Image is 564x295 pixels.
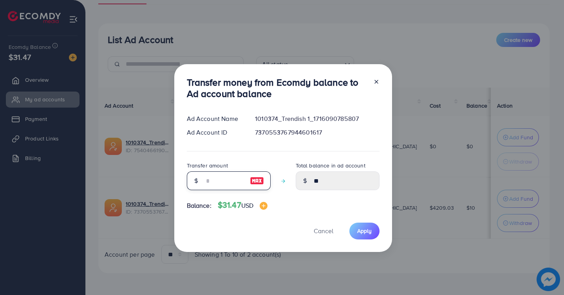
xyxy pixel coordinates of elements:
[187,201,211,210] span: Balance:
[218,200,268,210] h4: $31.47
[187,162,228,169] label: Transfer amount
[349,223,380,239] button: Apply
[357,227,372,235] span: Apply
[260,202,268,210] img: image
[187,77,367,99] h3: Transfer money from Ecomdy balance to Ad account balance
[249,114,385,123] div: 1010374_Trendish 1_1716090785807
[250,176,264,185] img: image
[181,114,249,123] div: Ad Account Name
[241,201,253,210] span: USD
[249,128,385,137] div: 7370553767944601617
[314,227,333,235] span: Cancel
[304,223,343,239] button: Cancel
[296,162,365,169] label: Total balance in ad account
[181,128,249,137] div: Ad Account ID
